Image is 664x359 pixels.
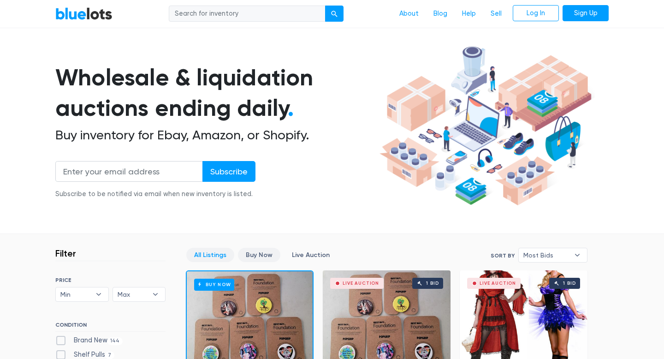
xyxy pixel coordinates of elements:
[55,62,376,124] h1: Wholesale & liquidation auctions ending daily
[288,94,294,122] span: .
[513,5,559,22] a: Log In
[55,127,376,143] h2: Buy inventory for Ebay, Amazon, or Shopify.
[426,281,439,286] div: 1 bid
[392,5,426,23] a: About
[55,322,166,332] h6: CONDITION
[118,287,148,301] span: Max
[523,248,569,262] span: Most Bids
[55,335,123,346] label: Brand New
[55,7,113,20] a: BlueLots
[186,248,234,262] a: All Listings
[563,5,609,22] a: Sign Up
[491,251,515,260] label: Sort By
[455,5,483,23] a: Help
[480,281,516,286] div: Live Auction
[483,5,509,23] a: Sell
[284,248,338,262] a: Live Auction
[55,189,255,199] div: Subscribe to be notified via email when new inventory is listed.
[146,287,165,301] b: ▾
[55,161,203,182] input: Enter your email address
[202,161,255,182] input: Subscribe
[194,279,234,290] h6: Buy Now
[55,277,166,283] h6: PRICE
[60,287,91,301] span: Min
[238,248,280,262] a: Buy Now
[105,352,114,359] span: 7
[89,287,108,301] b: ▾
[169,6,326,22] input: Search for inventory
[343,281,379,286] div: Live Auction
[107,337,123,345] span: 144
[426,5,455,23] a: Blog
[568,248,587,262] b: ▾
[563,281,575,286] div: 1 bid
[55,248,76,259] h3: Filter
[376,42,595,210] img: hero-ee84e7d0318cb26816c560f6b4441b76977f77a177738b4e94f68c95b2b83dbb.png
